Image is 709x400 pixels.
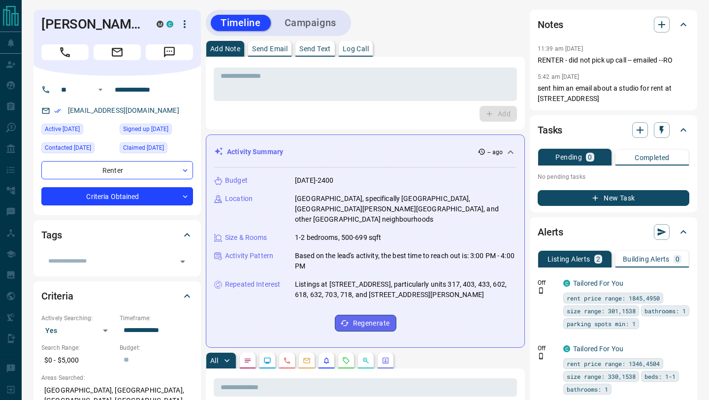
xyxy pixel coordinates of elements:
p: 0 [676,256,679,263]
span: Call [41,44,89,60]
button: Campaigns [275,15,346,31]
span: Active [DATE] [45,124,80,134]
p: Actively Searching: [41,314,115,323]
span: rent price range: 1346,4504 [567,359,660,368]
div: Notes [538,13,689,36]
span: bathrooms: 1 [567,384,608,394]
svg: Push Notification Only [538,353,545,360]
button: Open [176,255,190,268]
svg: Notes [244,357,252,365]
a: Tailored For You [573,345,623,353]
p: Completed [635,154,670,161]
div: Tasks [538,118,689,142]
p: No pending tasks [538,169,689,184]
div: Criteria Obtained [41,187,193,205]
p: [GEOGRAPHIC_DATA], specifically [GEOGRAPHIC_DATA], [GEOGRAPHIC_DATA][PERSON_NAME][GEOGRAPHIC_DATA... [295,194,516,225]
p: Repeated Interest [225,279,280,290]
div: Tags [41,223,193,247]
div: Activity Summary-- ago [214,143,516,161]
svg: Agent Actions [382,357,389,365]
p: Listing Alerts [548,256,590,263]
div: Tue May 10 2022 [41,142,115,156]
div: Sun Aug 10 2025 [41,124,115,137]
p: Budget [225,175,248,186]
p: Log Call [343,45,369,52]
span: size range: 330,1538 [567,371,636,381]
h2: Notes [538,17,563,33]
p: -- ago [487,148,503,157]
span: Signed up [DATE] [123,124,168,134]
div: Criteria [41,284,193,308]
h2: Tasks [538,122,562,138]
button: Open [95,84,106,96]
p: Off [538,344,557,353]
p: sent him an email about a studio for rent at [STREET_ADDRESS] [538,83,689,104]
div: condos.ca [563,345,570,352]
div: Alerts [538,220,689,244]
a: [EMAIL_ADDRESS][DOMAIN_NAME] [68,106,179,114]
span: Message [146,44,193,60]
span: parking spots min: 1 [567,319,636,329]
p: Building Alerts [623,256,670,263]
span: Contacted [DATE] [45,143,91,153]
button: Regenerate [335,315,396,332]
button: Timeline [211,15,271,31]
svg: Opportunities [362,357,370,365]
p: [DATE]-2400 [295,175,333,186]
h2: Tags [41,227,62,243]
p: Timeframe: [120,314,193,323]
p: 1-2 bedrooms, 500-699 sqft [295,233,381,243]
div: condos.ca [166,21,173,28]
button: New Task [538,190,689,206]
h1: [PERSON_NAME] [41,16,142,32]
svg: Email Verified [54,107,61,114]
div: Yes [41,323,115,338]
p: Location [225,194,253,204]
span: Email [94,44,141,60]
p: Search Range: [41,343,115,352]
svg: Calls [283,357,291,365]
p: 2 [596,256,600,263]
p: Pending [555,154,582,161]
svg: Requests [342,357,350,365]
div: condos.ca [563,280,570,287]
p: Areas Searched: [41,373,193,382]
svg: Push Notification Only [538,287,545,294]
p: Listings at [STREET_ADDRESS], particularly units 317, 403, 433, 602, 618, 632, 703, 718, and [STR... [295,279,516,300]
p: Activity Pattern [225,251,273,261]
svg: Listing Alerts [322,357,330,365]
a: Tailored For You [573,279,623,287]
span: Claimed [DATE] [123,143,164,153]
p: $0 - $5,000 [41,352,115,368]
p: Off [538,278,557,287]
span: rent price range: 1845,4950 [567,293,660,303]
div: Sun Sep 22 2019 [120,124,193,137]
span: bathrooms: 1 [645,306,686,316]
p: All [210,357,218,364]
div: Renter [41,161,193,179]
div: Tue Aug 12 2025 [120,142,193,156]
p: Send Email [252,45,288,52]
p: RENTER - did not pick up call -- emailed --RO [538,55,689,66]
p: 0 [588,154,592,161]
div: mrloft.ca [157,21,163,28]
span: size range: 301,1538 [567,306,636,316]
p: 5:42 am [DATE] [538,73,580,80]
p: 11:39 am [DATE] [538,45,583,52]
p: Based on the lead's activity, the best time to reach out is: 3:00 PM - 4:00 PM [295,251,516,271]
p: Add Note [210,45,240,52]
p: Activity Summary [227,147,283,157]
svg: Lead Browsing Activity [263,357,271,365]
p: Send Text [299,45,331,52]
h2: Criteria [41,288,73,304]
span: beds: 1-1 [645,371,676,381]
svg: Emails [303,357,311,365]
p: Size & Rooms [225,233,267,243]
h2: Alerts [538,224,563,240]
p: Budget: [120,343,193,352]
